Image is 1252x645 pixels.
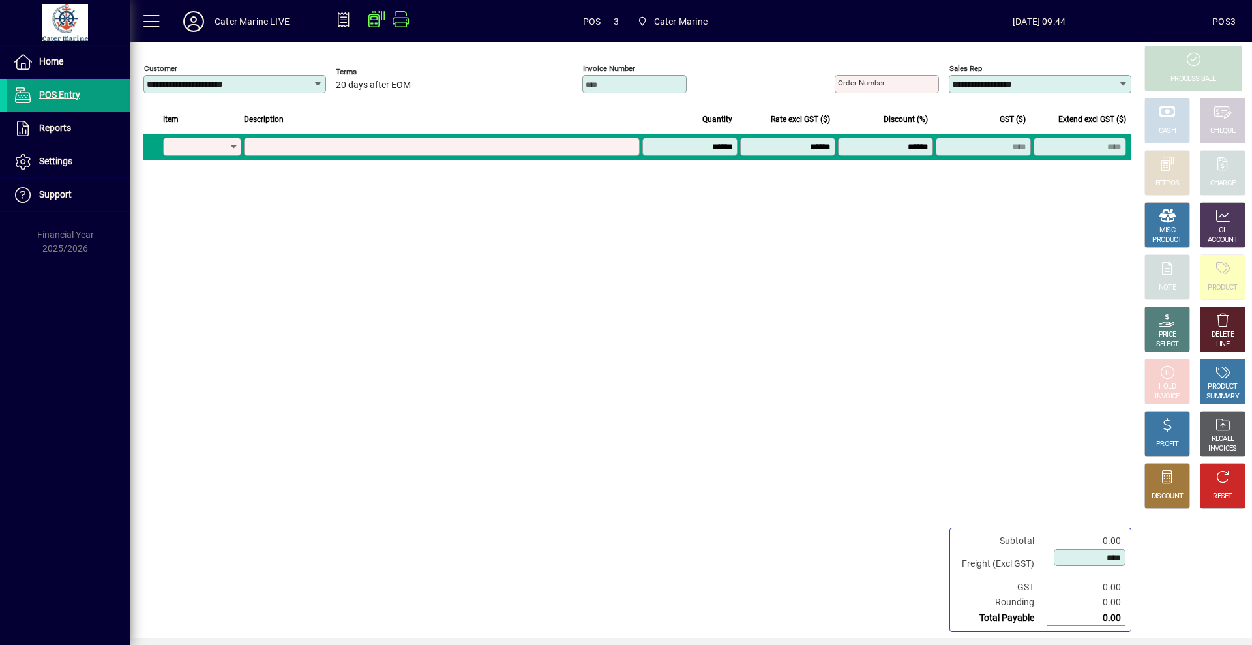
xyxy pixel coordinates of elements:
[771,112,830,127] span: Rate excl GST ($)
[654,11,708,32] span: Cater Marine
[614,11,619,32] span: 3
[1213,492,1232,502] div: RESET
[1047,610,1125,626] td: 0.00
[1159,330,1176,340] div: PRICE
[1152,235,1182,245] div: PRODUCT
[1208,283,1237,293] div: PRODUCT
[955,595,1047,610] td: Rounding
[7,46,130,78] a: Home
[955,610,1047,626] td: Total Payable
[583,64,635,73] mat-label: Invoice number
[1212,434,1234,444] div: RECALL
[949,64,982,73] mat-label: Sales rep
[39,56,63,67] span: Home
[1212,330,1234,340] div: DELETE
[1208,382,1237,392] div: PRODUCT
[702,112,732,127] span: Quantity
[336,80,411,91] span: 20 days after EOM
[1156,340,1179,350] div: SELECT
[1155,392,1179,402] div: INVOICE
[39,156,72,166] span: Settings
[1216,340,1229,350] div: LINE
[1058,112,1126,127] span: Extend excl GST ($)
[1208,444,1236,454] div: INVOICES
[866,11,1212,32] span: [DATE] 09:44
[884,112,928,127] span: Discount (%)
[1210,179,1236,188] div: CHARGE
[39,189,72,200] span: Support
[1155,179,1180,188] div: EFTPOS
[955,533,1047,548] td: Subtotal
[244,112,284,127] span: Description
[39,123,71,133] span: Reports
[39,89,80,100] span: POS Entry
[1159,283,1176,293] div: NOTE
[1047,580,1125,595] td: 0.00
[1206,392,1239,402] div: SUMMARY
[1219,226,1227,235] div: GL
[955,548,1047,580] td: Freight (Excl GST)
[163,112,179,127] span: Item
[7,179,130,211] a: Support
[1159,127,1176,136] div: CASH
[144,64,177,73] mat-label: Customer
[583,11,601,32] span: POS
[1047,533,1125,548] td: 0.00
[7,145,130,178] a: Settings
[1047,595,1125,610] td: 0.00
[1159,226,1175,235] div: MISC
[1159,382,1176,392] div: HOLD
[1000,112,1026,127] span: GST ($)
[1170,74,1216,84] div: PROCESS SALE
[1212,11,1236,32] div: POS3
[955,580,1047,595] td: GST
[336,68,414,76] span: Terms
[1156,440,1178,449] div: PROFIT
[838,78,885,87] mat-label: Order number
[1208,235,1238,245] div: ACCOUNT
[1152,492,1183,502] div: DISCOUNT
[632,10,713,33] span: Cater Marine
[1210,127,1235,136] div: CHEQUE
[173,10,215,33] button: Profile
[215,11,290,32] div: Cater Marine LIVE
[7,112,130,145] a: Reports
